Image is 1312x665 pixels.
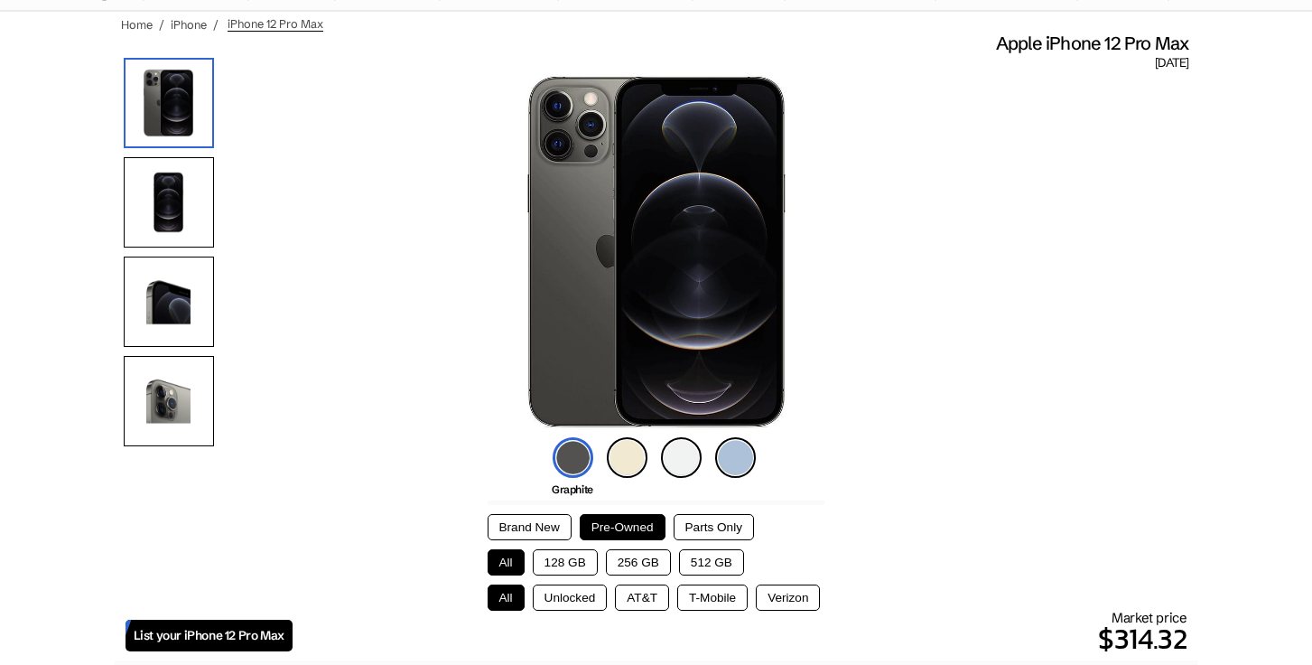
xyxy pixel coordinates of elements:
[213,17,219,32] span: /
[121,17,153,32] a: Home
[488,549,525,576] button: All
[674,514,754,540] button: Parts Only
[124,58,214,148] img: iPhone 12 Pro Max
[488,514,572,540] button: Brand New
[606,549,671,576] button: 256 GB
[580,514,665,540] button: Pre-Owned
[171,17,207,32] a: iPhone
[715,437,756,478] img: pacific-blue-icon
[228,16,323,32] span: iPhone 12 Pro Max
[533,585,608,611] button: Unlocked
[661,437,702,478] img: silver-icon
[607,437,647,478] img: gold-icon
[533,549,598,576] button: 128 GB
[159,17,164,32] span: /
[126,620,293,651] a: List your iPhone 12 Pro Max
[677,585,748,611] button: T-Mobile
[124,257,214,347] img: Side
[756,585,820,611] button: Verizon
[1155,55,1188,71] span: [DATE]
[996,32,1189,55] span: Apple iPhone 12 Pro Max
[526,71,786,433] img: iPhone 12 Pro Max
[293,609,1187,660] div: Market price
[124,356,214,446] img: Camera
[552,482,593,496] span: Graphite
[615,585,669,611] button: AT&T
[293,617,1187,660] p: $314.32
[679,549,744,576] button: 512 GB
[134,628,284,643] span: List your iPhone 12 Pro Max
[488,585,525,611] button: All
[553,437,593,478] img: graphite-icon
[124,157,214,248] img: Front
